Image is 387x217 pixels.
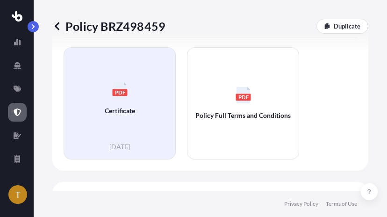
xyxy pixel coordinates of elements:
a: Privacy Policy [284,200,318,208]
a: PDFPolicy Full Terms and Conditions [187,47,299,159]
p: Policy BRZ498459 [52,19,165,34]
a: PDFCertificate[DATE] [64,47,176,159]
text: PDF [238,94,249,100]
span: [DATE] [109,142,130,152]
span: Policy Full Terms and Conditions [195,111,291,120]
span: Certificate [105,106,135,116]
a: Duplicate [316,19,368,34]
p: Duplicate [334,22,360,31]
text: PDF [115,89,125,95]
a: Terms of Use [326,200,357,208]
span: T [15,190,21,199]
